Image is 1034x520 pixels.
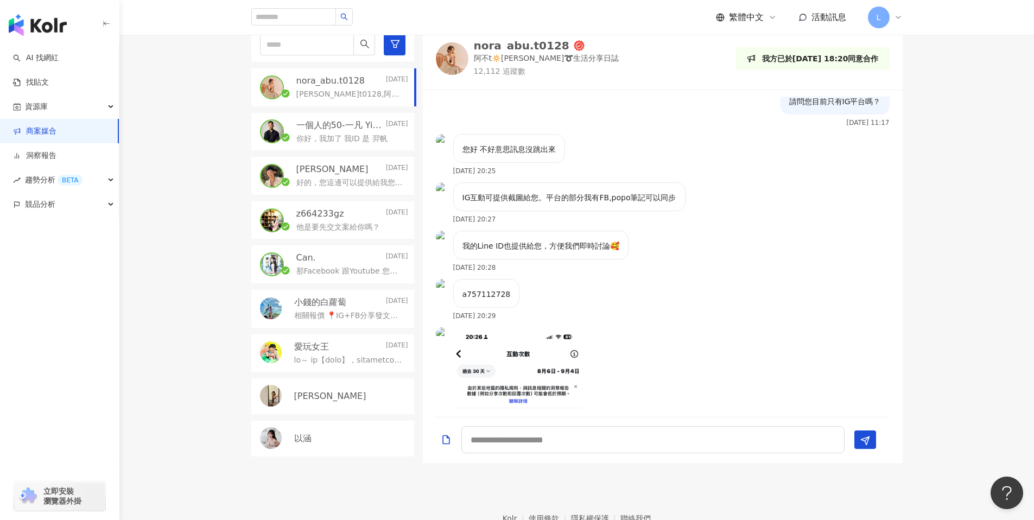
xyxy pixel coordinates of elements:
[436,42,468,75] img: KOL Avatar
[294,433,312,445] p: 以涵
[294,296,346,308] p: 小錢的白蘿蔔
[296,252,316,264] p: Can.
[294,355,404,366] p: lo～ ip【dolo】，sitametcon，adipisci，elitseddoeiu，tempori，utl ! etd ：magna://aliquaeni622.adm/ VE ：qu...
[296,134,388,144] p: 你好，我加了 我ID 是 羿帆
[296,75,365,87] p: nora_abu.t0128
[729,11,764,23] span: 繁體中文
[811,12,846,22] span: 活動訊息
[386,341,408,353] p: [DATE]
[13,77,49,88] a: 找貼文
[9,14,67,36] img: logo
[294,341,329,353] p: 愛玩女王
[260,427,282,449] img: KOL Avatar
[436,231,449,244] img: KOL Avatar
[436,134,449,147] img: KOL Avatar
[25,94,48,119] span: 資源庫
[296,89,404,100] p: [PERSON_NAME]t0128,阿不t🔅[PERSON_NAME]➰生活分享日誌 sent a photo
[17,487,39,505] img: chrome extension
[360,39,370,49] span: search
[261,210,283,231] img: KOL Avatar
[296,222,380,233] p: 他是要先交文案給你嗎？
[296,119,384,131] p: 一個人的50-一凡 Yifan
[386,252,408,264] p: [DATE]
[436,40,619,77] a: KOL Avatarnora_abu.t0128阿不t🔅[PERSON_NAME]➰生活分享日誌12,112 追蹤數
[296,177,404,188] p: 好的，您這邊可以提供給我您的合作方式跟價格
[474,40,569,51] div: nora_abu.t0128
[847,119,890,126] p: [DATE] 11:17
[462,192,676,204] p: IG互動可提供截圖給您。平台的部分我有FB,popo筆記可以同步
[390,39,400,49] span: filter
[13,126,56,137] a: 商案媒合
[43,486,81,506] span: 立即安裝 瀏覽器外掛
[789,96,881,107] p: 請問您目前只有IG平台嗎？
[296,163,369,175] p: [PERSON_NAME]
[441,427,452,452] button: Add a file
[13,150,56,161] a: 洞察報告
[453,215,496,223] p: [DATE] 20:27
[436,327,449,340] img: KOL Avatar
[877,11,881,23] span: L
[294,310,404,321] p: 相關報價 📍IG+FB分享發文各一篇(照片10-15張供選擇)：NT$4500 （限時動態分享附上連結導購+NT$500）30日點擊率曾130萬 📍IG reels 30-60s小短片(同步分享...
[462,240,620,252] p: 我的Line ID也提供給您，方便我們即時討論🥰
[991,477,1023,509] iframe: Help Scout Beacon - Open
[13,176,21,184] span: rise
[261,121,283,142] img: KOL Avatar
[58,175,83,186] div: BETA
[294,390,366,402] p: [PERSON_NAME]
[296,208,344,220] p: z664233gz
[462,143,556,155] p: 您好 不好意思訊息沒跳出來
[261,165,283,187] img: KOL Avatar
[14,481,105,511] a: chrome extension立即安裝 瀏覽器外掛
[261,253,283,275] img: KOL Avatar
[260,385,282,407] img: KOL Avatar
[386,163,408,175] p: [DATE]
[261,77,283,98] img: KOL Avatar
[25,168,83,192] span: 趨勢分析
[762,53,879,65] p: 我方已於[DATE] 18:20同意合作
[260,297,282,319] img: KOL Avatar
[260,341,282,363] img: KOL Avatar
[436,279,449,292] img: KOL Avatar
[474,66,619,77] p: 12,112 追蹤數
[13,53,59,64] a: searchAI 找網紅
[386,119,408,131] p: [DATE]
[474,53,619,64] p: 阿不t🔅[PERSON_NAME]➰生活分享日誌
[453,264,496,271] p: [DATE] 20:28
[25,192,55,217] span: 競品分析
[453,167,496,175] p: [DATE] 20:25
[854,430,876,449] button: Send
[453,312,496,320] p: [DATE] 20:29
[296,266,404,277] p: 那Facebook 跟Youtube 您有嗎？
[436,182,449,195] img: KOL Avatar
[340,13,348,21] span: search
[386,75,408,87] p: [DATE]
[386,296,408,308] p: [DATE]
[462,288,511,300] p: a757112728
[386,208,408,220] p: [DATE]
